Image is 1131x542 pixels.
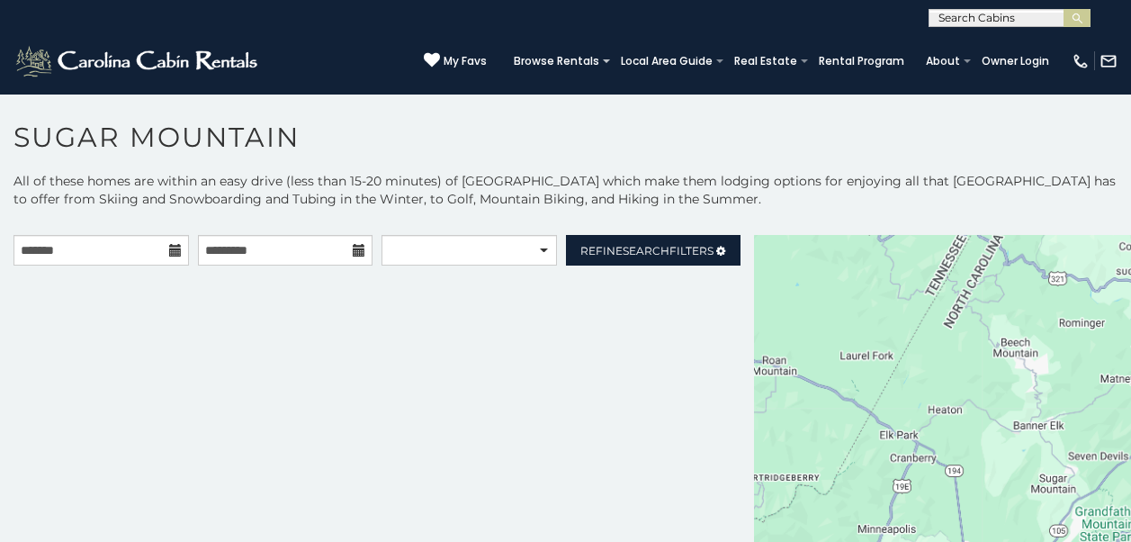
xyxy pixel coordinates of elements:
img: White-1-2.png [13,43,263,79]
span: Search [623,244,669,257]
span: My Favs [444,53,487,69]
a: About [917,49,969,74]
a: Owner Login [973,49,1058,74]
a: RefineSearchFilters [566,235,741,266]
a: Real Estate [725,49,806,74]
a: Browse Rentals [505,49,608,74]
img: phone-regular-white.png [1072,52,1090,70]
a: My Favs [424,52,487,70]
a: Local Area Guide [612,49,722,74]
a: Rental Program [810,49,913,74]
span: Refine Filters [580,244,714,257]
img: mail-regular-white.png [1100,52,1118,70]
